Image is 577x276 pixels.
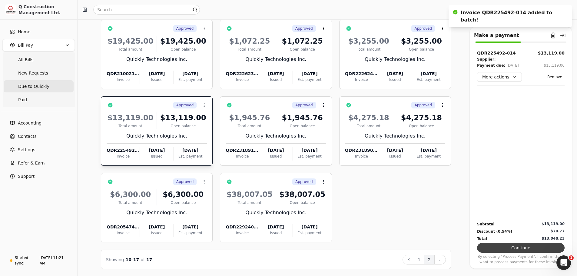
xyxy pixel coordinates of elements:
[141,257,145,262] span: of
[412,77,445,82] div: Est. payment
[107,77,140,82] div: Invoice
[259,77,293,82] div: Issued
[477,56,496,62] div: Supplier:
[556,255,571,270] iframe: Intercom live chat
[293,230,326,236] div: Est. payment
[279,123,326,129] div: Open balance
[398,112,445,123] div: $4,275.18
[293,224,326,230] div: [DATE]
[2,26,75,38] a: Home
[477,236,487,242] div: Total
[107,154,140,159] div: Invoice
[18,29,30,35] span: Home
[259,147,293,154] div: [DATE]
[93,5,200,15] input: Search
[174,224,207,230] div: [DATE]
[107,224,140,230] div: QDR205474-006
[107,56,207,63] div: Quickly Technologies Inc.
[569,255,574,260] span: 1
[2,144,75,156] a: Settings
[174,154,207,159] div: Est. payment
[226,123,273,129] div: Total amount
[226,132,326,140] div: Quickly Technologies Inc.
[279,47,326,52] div: Open balance
[107,200,154,205] div: Total amount
[176,179,194,185] span: Approved
[5,4,16,15] img: 3171ca1f-602b-4dfe-91f0-0ace091e1481.jpeg
[279,112,326,123] div: $1,945.76
[293,147,326,154] div: [DATE]
[226,230,259,236] div: Invoice
[293,71,326,77] div: [DATE]
[477,62,505,68] div: Payment due:
[259,71,293,77] div: [DATE]
[295,26,313,31] span: Approved
[378,147,412,154] div: [DATE]
[279,189,326,200] div: $38,007.05
[398,123,445,129] div: Open balance
[107,71,140,77] div: QDR210021-0539
[477,243,565,253] button: Continue
[226,209,326,216] div: Quickly Technologies Inc.
[414,255,424,264] button: 1
[174,147,207,154] div: [DATE]
[2,130,75,142] a: Contacts
[4,67,74,79] a: New Requests
[538,50,565,56] div: $13,119.00
[477,221,495,227] div: Subtotal
[345,36,393,47] div: $3,255.00
[226,36,273,47] div: $1,072.25
[345,47,393,52] div: Total amount
[542,221,565,227] div: $13,119.00
[40,255,70,266] div: [DATE] 11:21 AM
[176,26,194,31] span: Approved
[2,252,75,269] a: Started sync:[DATE] 11:21 AM
[295,102,313,108] span: Approved
[140,154,173,159] div: Issued
[345,112,393,123] div: $4,275.18
[477,254,565,265] p: By selecting "Process Payment", I confirm that I want to process payments for these invoices.
[18,160,45,166] span: Refer & Earn
[176,102,194,108] span: Approved
[345,123,393,129] div: Total amount
[412,71,445,77] div: [DATE]
[477,50,516,56] div: QDR225492-014
[259,230,293,236] div: Issued
[18,97,27,103] span: Paid
[279,200,326,205] div: Open balance
[477,228,512,234] div: Discount (0.54%)
[18,120,41,126] span: Accounting
[140,71,173,77] div: [DATE]
[506,62,519,68] div: [DATE]
[2,39,75,51] button: Bill Pay
[414,26,432,31] span: Approved
[378,77,412,82] div: Issued
[544,63,565,68] div: $13,119.00
[412,154,445,159] div: Est. payment
[107,112,154,123] div: $13,119.00
[345,132,445,140] div: Quickly Technologies Inc.
[293,77,326,82] div: Est. payment
[4,94,74,106] a: Paid
[414,102,432,108] span: Approved
[146,257,152,262] span: 17
[4,54,74,66] a: All Bills
[174,77,207,82] div: Est. payment
[424,255,435,264] button: 2
[140,230,173,236] div: Issued
[226,147,259,154] div: QDR231891-1348
[159,36,207,47] div: $19,425.00
[226,189,273,200] div: $38,007.05
[107,36,154,47] div: $19,425.00
[412,147,445,154] div: [DATE]
[140,147,173,154] div: [DATE]
[345,147,378,154] div: QDR231890-618
[226,224,259,230] div: QDR229240--JAB
[18,173,35,180] span: Support
[226,154,259,159] div: Invoice
[542,236,565,241] div: $13,048.23
[126,257,139,262] span: 10 - 17
[4,80,74,92] a: Due to Quickly
[107,189,154,200] div: $6,300.00
[293,154,326,159] div: Est. payment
